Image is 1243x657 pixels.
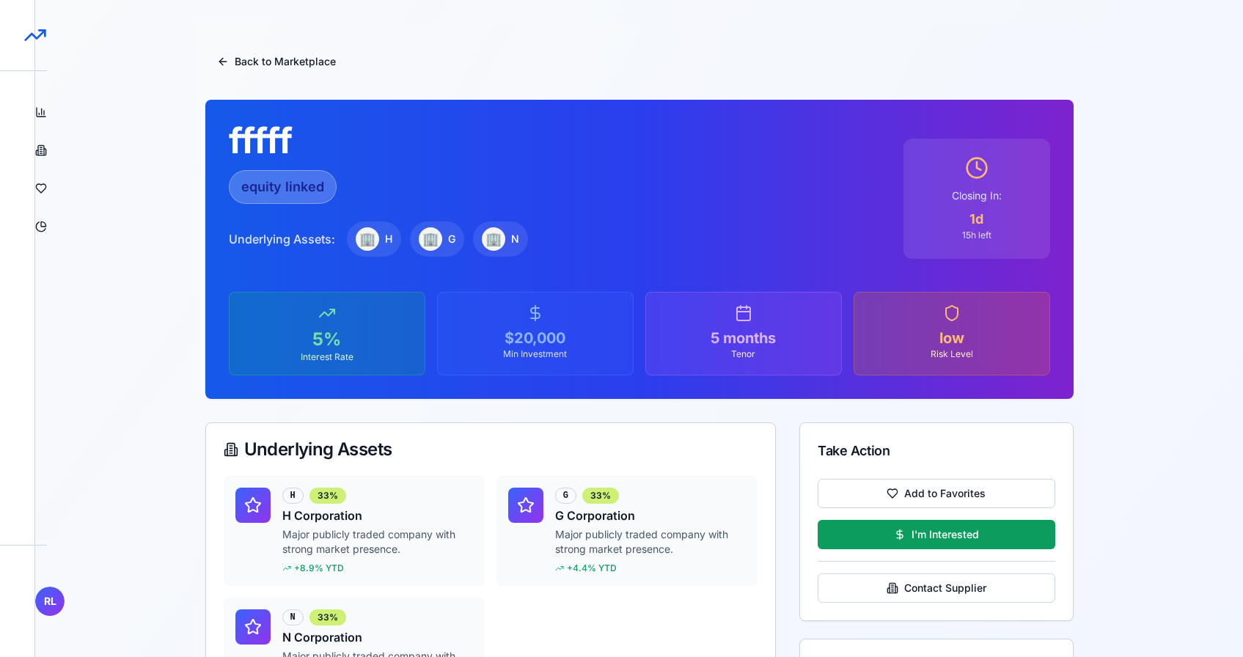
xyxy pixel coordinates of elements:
div: Risk Level [866,348,1038,360]
h4: G Corporation [555,507,746,524]
div: equity linked [229,170,337,204]
div: Interest Rate [241,351,413,363]
h4: N Corporation [282,628,473,646]
div: Tenor [658,348,829,360]
div: Take Action [818,441,1055,461]
div: 33% [582,488,619,504]
button: Add to Favorites [818,479,1055,508]
span: RL [35,587,65,616]
div: G [555,488,576,504]
div: low [866,328,1038,348]
div: 1 d [921,209,1033,230]
button: I'm Interested [818,520,1055,549]
p: Major publicly traded company with strong market presence. [555,527,746,557]
span: Underlying Assets: [229,230,335,248]
span: + 4.4 % YTD [567,562,617,574]
div: N [282,609,304,625]
div: H [282,488,304,504]
h4: H Corporation [282,507,473,524]
span: G [448,232,455,246]
button: RL [23,569,47,634]
span: H [385,232,392,246]
span: N [511,232,519,246]
div: 🏢 [419,227,442,251]
div: Closing In: [921,188,1033,203]
div: 15 h left [921,230,1033,241]
div: 5% [241,328,413,351]
div: $20,000 [450,328,621,348]
div: 33% [309,488,346,504]
div: 33% [309,609,346,625]
div: Min Investment [450,348,621,360]
h1: fffff [229,123,886,158]
div: 5 months [658,328,829,348]
div: 🏢 [356,227,379,251]
span: + 8.9 % YTD [294,562,344,574]
button: Contact Supplier [818,573,1055,603]
p: Major publicly traded company with strong market presence. [282,527,473,557]
div: 🏢 [482,227,505,251]
div: Underlying Assets [224,441,758,458]
button: Back to Marketplace [205,47,348,76]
